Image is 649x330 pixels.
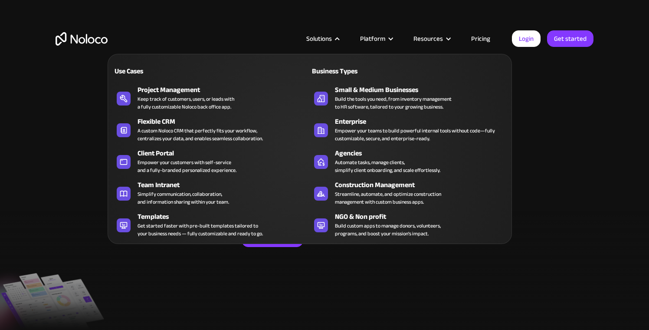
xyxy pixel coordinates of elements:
[310,115,507,144] a: EnterpriseEmpower your teams to build powerful internal tools without code—fully customizable, se...
[349,33,403,44] div: Platform
[295,33,349,44] div: Solutions
[138,148,314,158] div: Client Portal
[138,158,236,174] div: Empower your customers with self-service and a fully-branded personalized experience.
[306,33,332,44] div: Solutions
[138,116,314,127] div: Flexible CRM
[138,222,263,238] div: Get started faster with pre-built templates tailored to your business needs — fully customizable ...
[138,190,229,206] div: Simplify communication, collaboration, and information sharing within your team.
[460,33,501,44] a: Pricing
[335,85,511,95] div: Small & Medium Businesses
[108,42,512,244] nav: Solutions
[335,148,511,158] div: Agencies
[112,115,310,144] a: Flexible CRMA custom Noloco CRM that perfectly fits your workflow,centralizes your data, and enab...
[360,33,385,44] div: Platform
[335,211,511,222] div: NGO & Non profit
[310,66,405,76] div: Business Types
[335,116,511,127] div: Enterprise
[335,190,441,206] div: Streamline, automate, and optimize construction management with custom business apps.
[112,178,310,208] a: Team IntranetSimplify communication, collaboration,and information sharing within your team.
[56,89,593,159] h2: Business Apps for Teams
[138,211,314,222] div: Templates
[547,30,593,47] a: Get started
[335,222,441,238] div: Build custom apps to manage donors, volunteers, programs, and boost your mission’s impact.
[403,33,460,44] div: Resources
[112,146,310,176] a: Client PortalEmpower your customers with self-serviceand a fully-branded personalized experience.
[112,210,310,239] a: TemplatesGet started faster with pre-built templates tailored toyour business needs — fully custo...
[335,127,503,142] div: Empower your teams to build powerful internal tools without code—fully customizable, secure, and ...
[310,61,507,81] a: Business Types
[138,95,234,111] div: Keep track of customers, users, or leads with a fully customizable Noloco back office app.
[413,33,443,44] div: Resources
[335,158,440,174] div: Automate tasks, manage clients, simplify client onboarding, and scale effortlessly.
[138,180,314,190] div: Team Intranet
[310,146,507,176] a: AgenciesAutomate tasks, manage clients,simplify client onboarding, and scale effortlessly.
[310,83,507,112] a: Small & Medium BusinessesBuild the tools you need, from inventory managementto HR software, tailo...
[310,210,507,239] a: NGO & Non profitBuild custom apps to manage donors, volunteers,programs, and boost your mission’s...
[335,180,511,190] div: Construction Management
[138,85,314,95] div: Project Management
[112,66,207,76] div: Use Cases
[138,127,263,142] div: A custom Noloco CRM that perfectly fits your workflow, centralizes your data, and enables seamles...
[112,61,310,81] a: Use Cases
[310,178,507,208] a: Construction ManagementStreamline, automate, and optimize constructionmanagement with custom busi...
[112,83,310,112] a: Project ManagementKeep track of customers, users, or leads witha fully customizable Noloco back o...
[335,95,452,111] div: Build the tools you need, from inventory management to HR software, tailored to your growing busi...
[512,30,541,47] a: Login
[56,32,108,46] a: home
